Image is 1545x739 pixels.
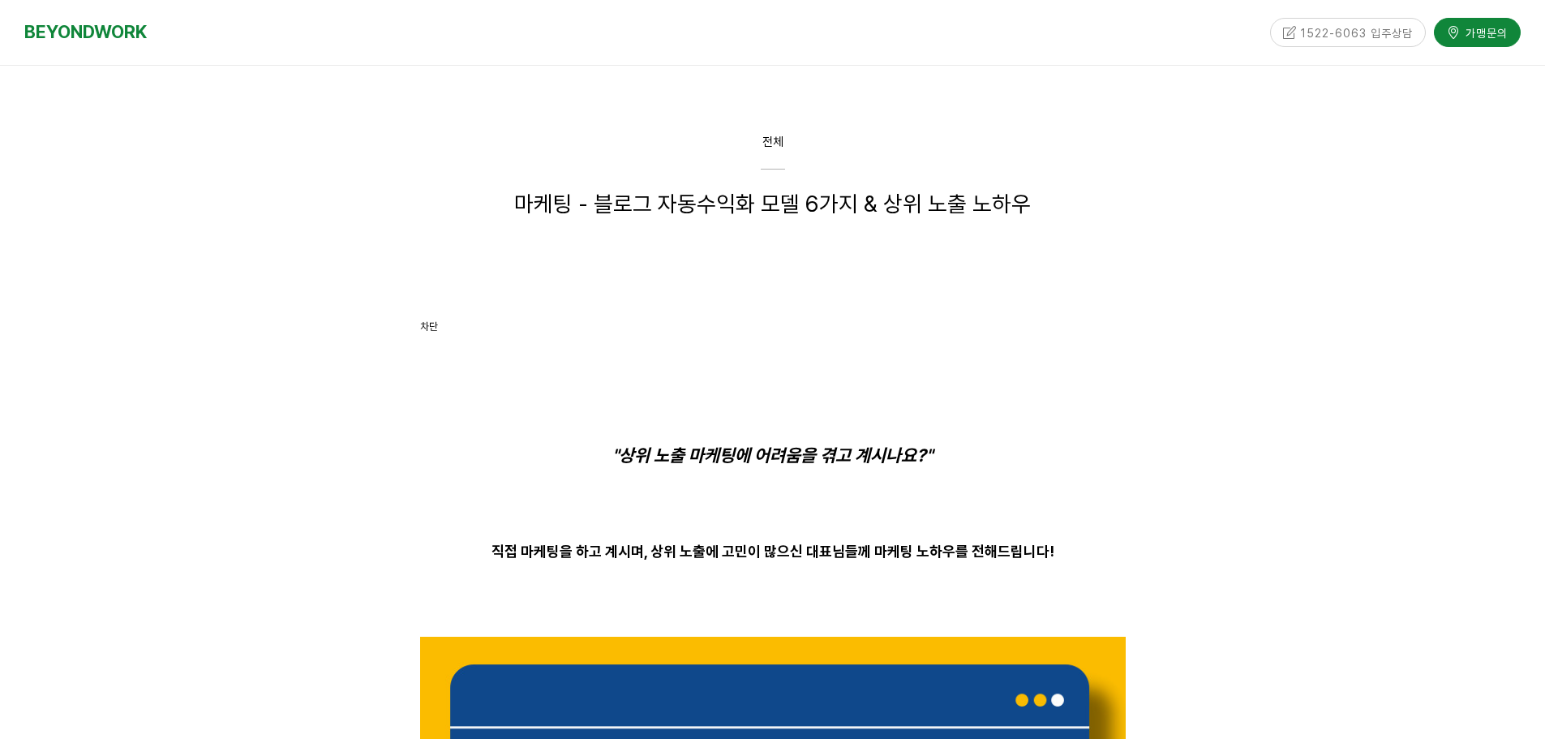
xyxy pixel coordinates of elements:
a: BEYONDWORK [24,17,147,47]
a: 전체 [762,132,783,170]
em: "상위 노출 마케팅에 어려움을 겪고 계시나요?" [612,445,933,466]
span: 가맹문의 [1461,22,1508,38]
span: 직접 마케팅을 하고 계시며, 상위 노출에 고민이 많으신 대표님들께 마케팅 노하우를 전해드립니다! [491,543,1054,560]
a: 가맹문의 [1434,15,1521,44]
a: 차단 [420,320,438,333]
h1: 마케팅 - 블로그 자동수익화 모델 6가지 & 상위 노출 노하우 [408,186,1138,224]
